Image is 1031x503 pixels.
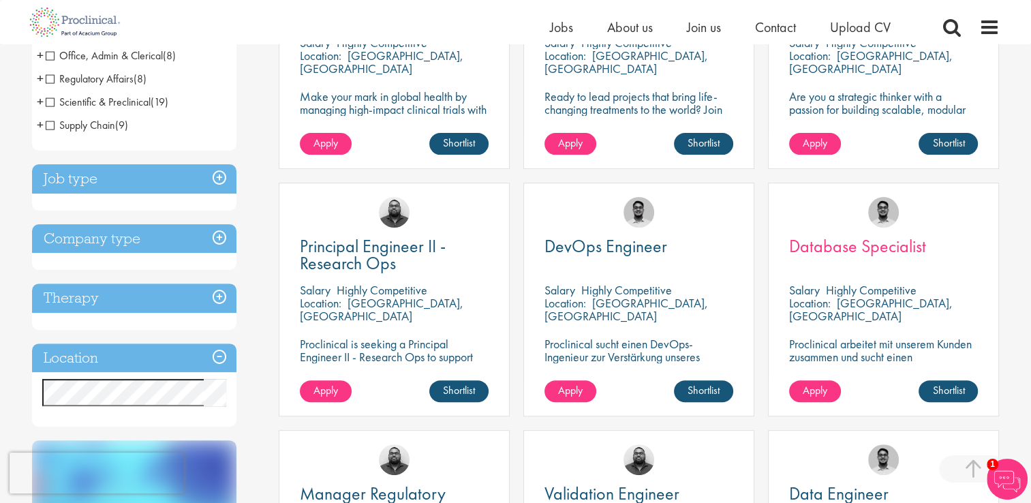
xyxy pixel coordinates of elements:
a: Shortlist [919,133,978,155]
span: Office, Admin & Clerical [46,48,176,63]
p: [GEOGRAPHIC_DATA], [GEOGRAPHIC_DATA] [544,48,708,76]
img: Timothy Deschamps [624,197,654,228]
img: Chatbot [987,459,1028,500]
a: Shortlist [674,133,733,155]
a: Upload CV [830,18,891,36]
p: Proclinical is seeking a Principal Engineer II - Research Ops to support external engineering pro... [300,337,489,402]
p: Highly Competitive [337,282,427,298]
a: Validation Engineer [544,485,733,502]
p: Highly Competitive [826,282,917,298]
span: Apply [803,136,827,150]
span: Supply Chain [46,118,128,132]
p: [GEOGRAPHIC_DATA], [GEOGRAPHIC_DATA] [300,48,463,76]
h3: Therapy [32,284,236,313]
img: Timothy Deschamps [868,197,899,228]
span: Scientific & Preclinical [46,95,151,109]
a: Principal Engineer II - Research Ops [300,238,489,272]
p: [GEOGRAPHIC_DATA], [GEOGRAPHIC_DATA] [789,295,953,324]
p: Are you a strategic thinker with a passion for building scalable, modular technology platforms? [789,90,978,129]
span: + [37,115,44,135]
span: Apply [313,383,338,397]
span: Location: [300,295,341,311]
span: Salary [300,282,330,298]
span: Location: [544,48,586,63]
iframe: reCAPTCHA [10,453,184,493]
span: DevOps Engineer [544,234,667,258]
a: Shortlist [674,380,733,402]
a: Apply [300,380,352,402]
a: Contact [755,18,796,36]
a: Apply [544,380,596,402]
span: Location: [300,48,341,63]
a: Shortlist [429,380,489,402]
span: Salary [789,282,820,298]
span: Apply [558,383,583,397]
span: (19) [151,95,168,109]
p: [GEOGRAPHIC_DATA], [GEOGRAPHIC_DATA] [544,295,708,324]
a: Jobs [550,18,573,36]
span: Location: [544,295,586,311]
span: 1 [987,459,998,470]
p: [GEOGRAPHIC_DATA], [GEOGRAPHIC_DATA] [300,295,463,324]
h3: Location [32,344,236,373]
span: (8) [134,72,147,86]
span: Apply [313,136,338,150]
img: Timothy Deschamps [868,444,899,475]
img: Ashley Bennett [624,444,654,475]
p: Proclinical sucht einen DevOps-Ingenieur zur Verstärkung unseres Kundenteams in [GEOGRAPHIC_DATA]. [544,337,733,389]
h3: Company type [32,224,236,254]
span: Regulatory Affairs [46,72,134,86]
span: + [37,45,44,65]
span: (8) [163,48,176,63]
span: Principal Engineer II - Research Ops [300,234,446,275]
img: Ashley Bennett [379,197,410,228]
span: Database Specialist [789,234,926,258]
span: Regulatory Affairs [46,72,147,86]
span: Office, Admin & Clerical [46,48,163,63]
span: Apply [803,383,827,397]
a: Apply [789,133,841,155]
span: + [37,91,44,112]
span: Apply [558,136,583,150]
span: Scientific & Preclinical [46,95,168,109]
a: Apply [789,380,841,402]
span: + [37,68,44,89]
p: Make your mark in global health by managing high-impact clinical trials with a leading CRO. [300,90,489,129]
a: About us [607,18,653,36]
p: Proclinical arbeitet mit unserem Kunden zusammen und sucht einen Datenbankspezialisten zur Verstä... [789,337,978,402]
p: Highly Competitive [581,282,672,298]
a: Shortlist [919,380,978,402]
span: Location: [789,48,831,63]
span: Location: [789,295,831,311]
span: Salary [544,282,575,298]
a: Apply [300,133,352,155]
a: Apply [544,133,596,155]
a: Data Engineer [789,485,978,502]
img: Ashley Bennett [379,444,410,475]
p: [GEOGRAPHIC_DATA], [GEOGRAPHIC_DATA] [789,48,953,76]
a: Database Specialist [789,238,978,255]
h3: Job type [32,164,236,194]
p: Ready to lead projects that bring life-changing treatments to the world? Join our client at the f... [544,90,733,155]
span: Supply Chain [46,118,115,132]
span: (9) [115,118,128,132]
a: DevOps Engineer [544,238,733,255]
a: Join us [687,18,721,36]
a: Shortlist [429,133,489,155]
